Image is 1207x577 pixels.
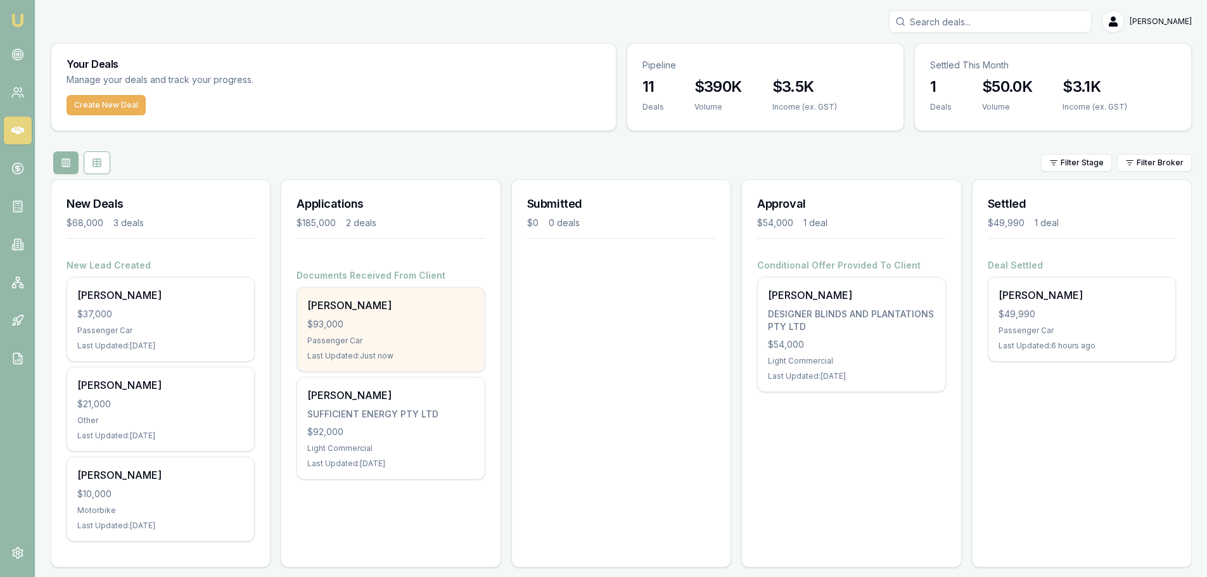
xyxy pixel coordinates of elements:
span: Filter Stage [1061,158,1104,168]
div: Last Updated: [DATE] [77,521,244,531]
div: Light Commercial [307,443,474,453]
button: Create New Deal [67,95,146,115]
div: Motorbike [77,505,244,516]
h3: 1 [930,77,952,97]
div: $68,000 [67,217,103,229]
h4: New Lead Created [67,259,255,272]
h4: Conditional Offer Provided To Client [757,259,945,272]
div: 1 deal [803,217,827,229]
div: [PERSON_NAME] [999,288,1165,303]
div: Deals [930,102,952,112]
span: [PERSON_NAME] [1130,16,1192,27]
div: Passenger Car [999,326,1165,336]
div: Volume [982,102,1032,112]
h3: 11 [642,77,664,97]
div: [PERSON_NAME] [77,467,244,483]
div: $0 [527,217,539,229]
h4: Documents Received From Client [297,269,485,282]
div: [PERSON_NAME] [77,377,244,393]
p: Settled This Month [930,59,1176,72]
div: 2 deals [346,217,376,229]
div: $92,000 [307,426,474,438]
div: $54,000 [768,338,935,351]
h3: Submitted [527,195,715,213]
div: [PERSON_NAME] [768,288,935,303]
h3: $390K [694,77,742,97]
div: 0 deals [549,217,580,229]
div: $54,000 [757,217,793,229]
div: Income (ex. GST) [772,102,837,112]
p: Pipeline [642,59,888,72]
div: $93,000 [307,318,474,331]
div: [PERSON_NAME] [307,298,474,313]
div: Volume [694,102,742,112]
div: $37,000 [77,308,244,320]
div: 1 deal [1035,217,1059,229]
div: $49,990 [988,217,1025,229]
div: Light Commercial [768,356,935,366]
div: $10,000 [77,488,244,500]
input: Search deals [889,10,1092,33]
h3: New Deals [67,195,255,213]
div: 3 deals [113,217,144,229]
div: [PERSON_NAME] [77,288,244,303]
h3: $3.5K [772,77,837,97]
h3: Settled [988,195,1176,213]
div: SUFFICIENT ENERGY PTY LTD [307,408,474,421]
h3: Your Deals [67,59,601,69]
div: Last Updated: [DATE] [77,431,244,441]
h3: $50.0K [982,77,1032,97]
p: Manage your deals and track your progress. [67,73,391,87]
div: Other [77,415,244,426]
button: Filter Broker [1117,154,1192,172]
div: Passenger Car [77,326,244,336]
div: Deals [642,102,664,112]
div: DESIGNER BLINDS AND PLANTATIONS PTY LTD [768,308,935,333]
div: $21,000 [77,398,244,410]
div: Last Updated: [DATE] [768,371,935,381]
div: Last Updated: [DATE] [77,341,244,351]
button: Filter Stage [1041,154,1112,172]
div: Last Updated: [DATE] [307,459,474,469]
h4: Deal Settled [988,259,1176,272]
div: [PERSON_NAME] [307,388,474,403]
div: $49,990 [999,308,1165,320]
span: Filter Broker [1137,158,1184,168]
img: emu-icon-u.png [10,13,25,28]
div: Passenger Car [307,336,474,346]
h3: Approval [757,195,945,213]
div: Income (ex. GST) [1063,102,1127,112]
div: Last Updated: Just now [307,351,474,361]
h3: Applications [297,195,485,213]
div: Last Updated: 6 hours ago [999,341,1165,351]
div: $185,000 [297,217,336,229]
h3: $3.1K [1063,77,1127,97]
